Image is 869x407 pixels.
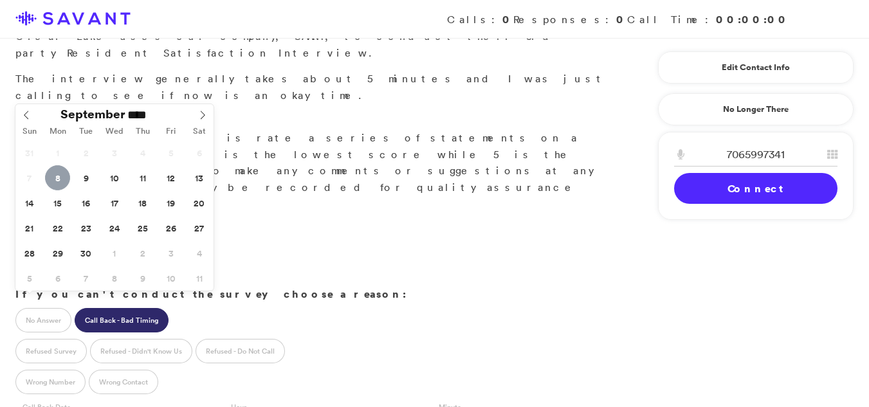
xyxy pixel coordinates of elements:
[187,266,212,291] span: October 11, 2025
[130,266,155,291] span: October 9, 2025
[17,165,42,190] span: September 7, 2025
[44,127,72,136] span: Mon
[89,370,158,394] label: Wrong Contact
[45,240,70,266] span: September 29, 2025
[100,127,129,136] span: Wed
[102,190,127,215] span: September 17, 2025
[130,165,155,190] span: September 11, 2025
[45,190,70,215] span: September 15, 2025
[17,140,42,165] span: August 31, 2025
[15,339,87,363] label: Refused Survey
[45,165,70,190] span: September 8, 2025
[45,140,70,165] span: September 1, 2025
[616,12,627,26] strong: 0
[158,215,183,240] span: September 26, 2025
[187,190,212,215] span: September 20, 2025
[75,308,169,332] label: Call Back - Bad Timing
[158,240,183,266] span: October 3, 2025
[185,127,214,136] span: Sat
[72,127,100,136] span: Tue
[73,165,98,190] span: September 9, 2025
[187,140,212,165] span: September 6, 2025
[45,215,70,240] span: September 22, 2025
[60,108,125,120] span: September
[129,127,157,136] span: Thu
[17,266,42,291] span: October 5, 2025
[157,127,185,136] span: Fri
[125,108,172,122] input: Year
[196,339,285,363] label: Refused - Do Not Call
[158,190,183,215] span: September 19, 2025
[502,12,513,26] strong: 0
[158,140,183,165] span: September 5, 2025
[73,140,98,165] span: September 2, 2025
[158,165,183,190] span: September 12, 2025
[187,240,212,266] span: October 4, 2025
[674,57,837,78] a: Edit Contact Info
[102,215,127,240] span: September 24, 2025
[15,71,609,104] p: The interview generally takes about 5 minutes and I was just calling to see if now is an okay time.
[15,127,44,136] span: Sun
[15,113,609,212] p: Great. What you'll do is rate a series of statements on a scale of 1 to 5. 1 is the lowest score ...
[15,370,86,394] label: Wrong Number
[130,240,155,266] span: October 2, 2025
[187,215,212,240] span: September 27, 2025
[130,215,155,240] span: September 25, 2025
[130,140,155,165] span: September 4, 2025
[187,165,212,190] span: September 13, 2025
[15,308,71,332] label: No Answer
[73,266,98,291] span: October 7, 2025
[130,190,155,215] span: September 18, 2025
[17,240,42,266] span: September 28, 2025
[73,215,98,240] span: September 23, 2025
[716,12,789,26] strong: 00:00:00
[102,266,127,291] span: October 8, 2025
[102,165,127,190] span: September 10, 2025
[73,190,98,215] span: September 16, 2025
[90,339,192,363] label: Refused - Didn't Know Us
[102,140,127,165] span: September 3, 2025
[158,266,183,291] span: October 10, 2025
[674,173,837,204] a: Connect
[658,93,854,125] a: No Longer There
[45,266,70,291] span: October 6, 2025
[15,287,407,301] strong: If you can't conduct the survey choose a reason:
[17,215,42,240] span: September 21, 2025
[102,240,127,266] span: October 1, 2025
[17,190,42,215] span: September 14, 2025
[73,240,98,266] span: September 30, 2025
